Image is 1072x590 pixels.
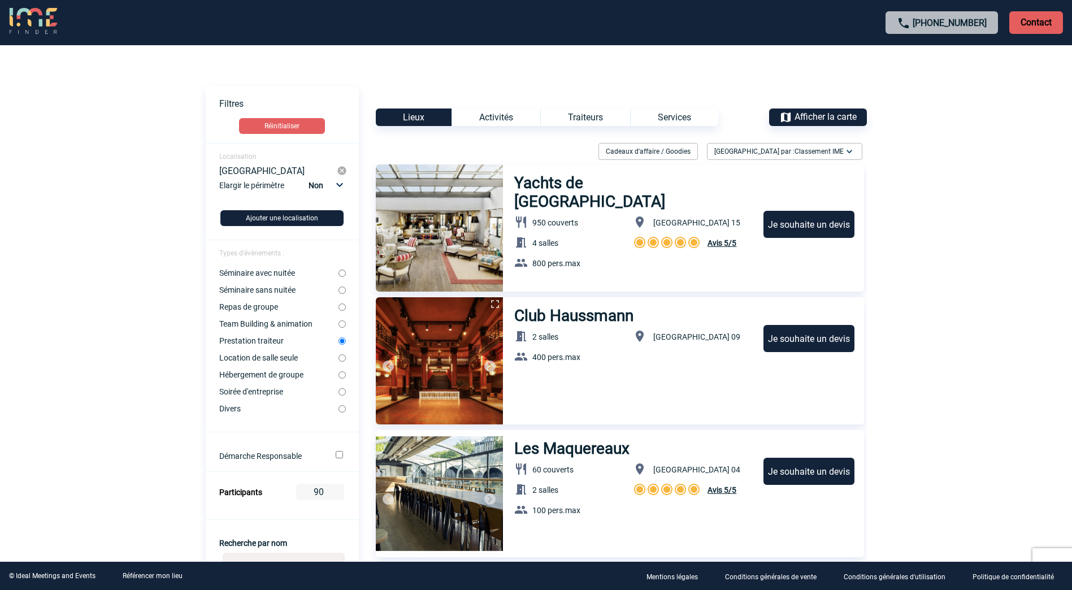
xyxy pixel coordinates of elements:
[763,458,854,485] div: Je souhaite un devis
[637,571,716,582] a: Mentions légales
[219,336,338,345] label: Prestation traiteur
[763,211,854,238] div: Je souhaite un devis
[239,118,325,134] button: Réinitialiser
[964,571,1072,582] a: Politique de confidentialité
[653,465,740,474] span: [GEOGRAPHIC_DATA] 04
[844,146,855,157] img: baseline_expand_more_white_24dp-b.png
[716,571,835,582] a: Conditions générales de vente
[646,573,698,581] p: Mentions légales
[514,462,528,476] img: baseline_restaurant_white_24dp-b.png
[219,249,284,257] span: Types d'évènements :
[532,506,580,515] span: 100 pers.max
[219,285,338,294] label: Séminaire sans nuitée
[897,16,910,30] img: call-24-px.png
[973,573,1054,581] p: Politique de confidentialité
[708,238,736,248] span: Avis 5/5
[219,319,338,328] label: Team Building & animation
[725,573,817,581] p: Conditions générales de vente
[514,236,528,249] img: baseline_meeting_room_white_24dp-b.png
[913,18,987,28] a: [PHONE_NUMBER]
[219,302,338,311] label: Repas de groupe
[514,306,637,325] h3: Club Haussmann
[795,147,844,155] span: Classement IME
[337,166,347,176] img: cancel-24-px-g.png
[219,98,359,109] p: Filtres
[514,173,735,211] h3: Yachts de [GEOGRAPHIC_DATA]
[376,430,503,557] img: 1.jpg
[532,238,558,248] span: 4 salles
[633,329,646,343] img: baseline_location_on_white_24dp-b.png
[540,109,630,126] div: Traiteurs
[219,370,338,379] label: Hébergement de groupe
[376,297,503,424] img: 1.jpg
[452,109,540,126] div: Activités
[514,256,528,270] img: baseline_group_white_24dp-b.png
[220,210,344,226] button: Ajouter une localisation
[514,329,528,343] img: baseline_meeting_room_white_24dp-b.png
[532,485,558,494] span: 2 salles
[219,452,320,461] label: Démarche Responsable
[514,503,528,517] img: baseline_group_white_24dp-b.png
[219,153,257,160] span: Localisation
[1009,11,1063,34] p: Contact
[653,218,740,227] span: [GEOGRAPHIC_DATA] 15
[763,325,854,352] div: Je souhaite un devis
[598,143,698,160] div: Cadeaux d'affaire / Goodies
[532,259,580,268] span: 800 pers.max
[532,218,578,227] span: 950 couverts
[219,178,348,201] div: Elargir le périmètre
[708,485,736,494] span: Avis 5/5
[219,488,262,497] label: Participants
[219,166,337,176] div: [GEOGRAPHIC_DATA]
[514,439,633,458] h3: Les Maquereaux
[653,332,740,341] span: [GEOGRAPHIC_DATA] 09
[714,146,844,157] span: [GEOGRAPHIC_DATA] par :
[219,539,287,548] label: Recherche par nom
[219,353,338,362] label: Location de salle seule
[835,571,964,582] a: Conditions générales d'utilisation
[633,215,646,229] img: baseline_location_on_white_24dp-b.png
[532,332,558,341] span: 2 salles
[219,268,338,277] label: Séminaire avec nuitée
[633,462,646,476] img: baseline_location_on_white_24dp-b.png
[219,387,338,396] label: Soirée d'entreprise
[532,353,580,362] span: 400 pers.max
[514,215,528,229] img: baseline_restaurant_white_24dp-b.png
[219,404,338,413] label: Divers
[376,164,503,292] img: 1.jpg
[795,111,857,122] span: Afficher la carte
[206,118,359,134] a: Réinitialiser
[630,109,718,126] div: Services
[514,350,528,363] img: baseline_group_white_24dp-b.png
[594,143,702,160] div: Filtrer sur Cadeaux d'affaire / Goodies
[532,465,574,474] span: 60 couverts
[336,451,343,458] input: Démarche Responsable
[844,573,945,581] p: Conditions générales d'utilisation
[123,572,183,580] a: Référencer mon lieu
[9,572,96,580] div: © Ideal Meetings and Events
[376,109,452,126] div: Lieux
[514,483,528,496] img: baseline_meeting_room_white_24dp-b.png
